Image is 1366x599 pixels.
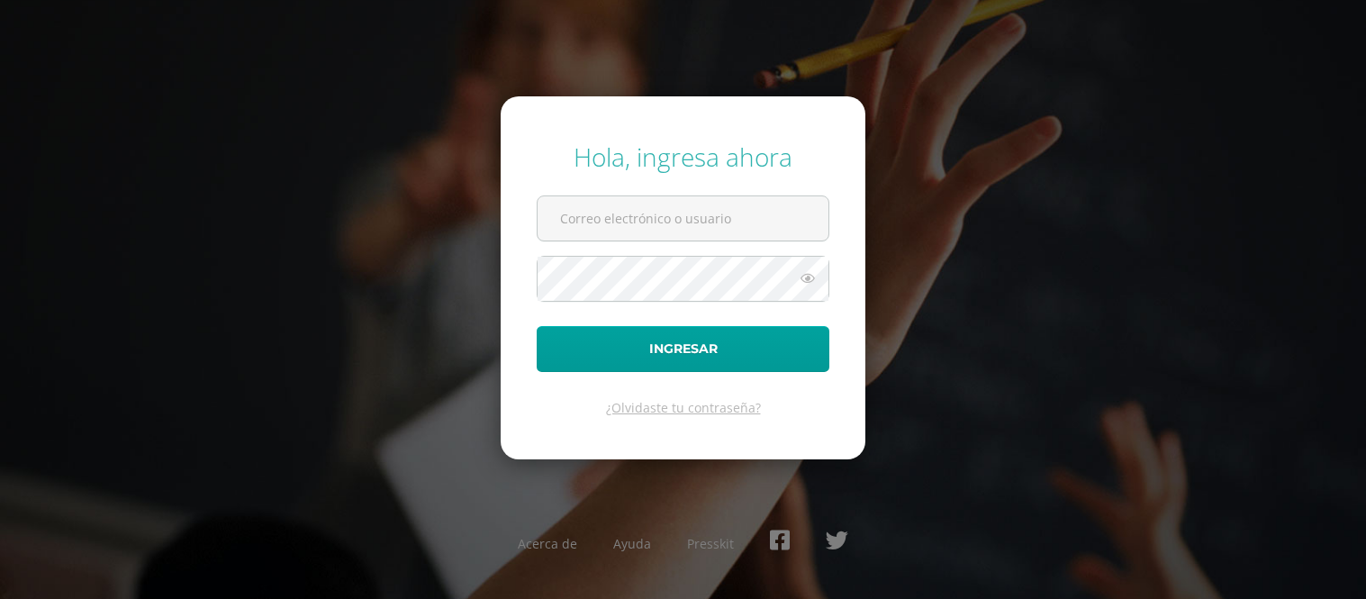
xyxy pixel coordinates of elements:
[537,326,829,372] button: Ingresar
[518,535,577,552] a: Acerca de
[613,535,651,552] a: Ayuda
[606,399,761,416] a: ¿Olvidaste tu contraseña?
[687,535,734,552] a: Presskit
[538,196,828,241] input: Correo electrónico o usuario
[537,140,829,174] div: Hola, ingresa ahora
